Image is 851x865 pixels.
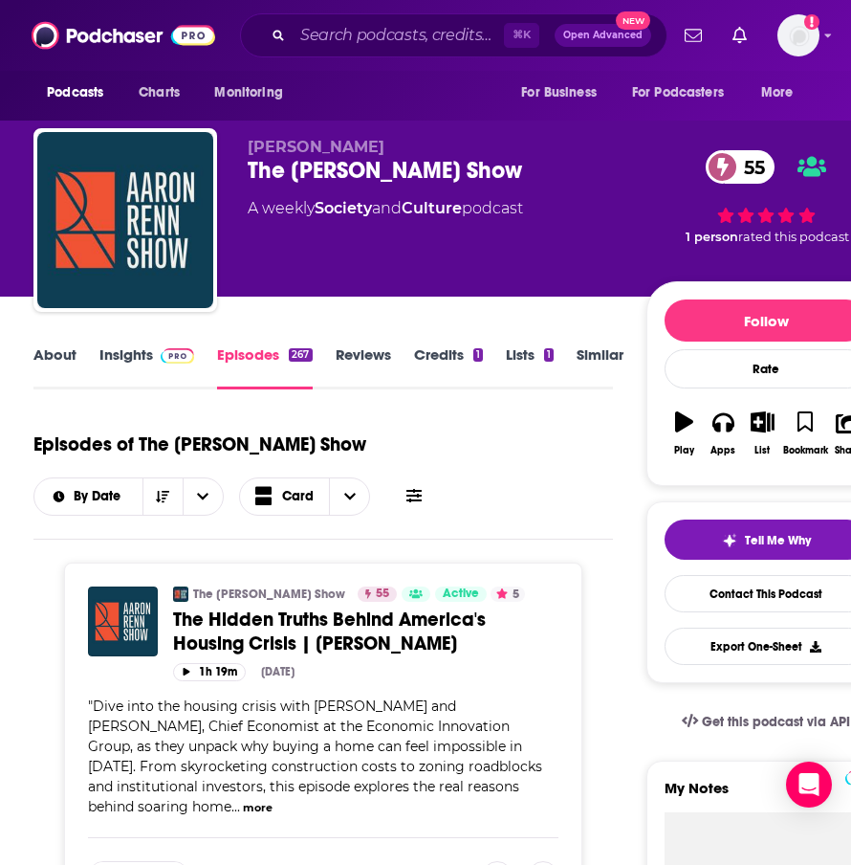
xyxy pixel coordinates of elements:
[88,698,542,815] span: "
[358,587,397,602] a: 55
[563,31,643,40] span: Open Advanced
[786,762,832,808] div: Open Intercom Messenger
[506,345,554,389] a: Lists1
[33,477,224,516] h2: Choose List sort
[293,20,504,51] input: Search podcasts, credits, & more...
[173,587,188,602] img: The Aaron Renn Show
[702,714,850,730] span: Get this podcast via API
[99,345,194,389] a: InsightsPodchaser Pro
[761,79,794,106] span: More
[261,665,295,678] div: [DATE]
[704,399,743,468] button: Apps
[777,14,819,56] span: Logged in as shcarlos
[126,75,191,111] a: Charts
[804,14,819,30] svg: Add a profile image
[183,478,223,515] button: open menu
[443,585,479,604] span: Active
[710,445,735,456] div: Apps
[173,608,557,655] a: The Hidden Truths Behind America's Housing Crisis | [PERSON_NAME]
[193,587,345,602] a: The [PERSON_NAME] Show
[777,14,819,56] img: User Profile
[748,75,818,111] button: open menu
[161,348,194,364] img: Podchaser Pro
[435,587,487,602] a: Active
[32,17,215,54] img: Podchaser - Follow, Share and Rate Podcasts
[289,348,312,362] div: 267
[620,75,752,111] button: open menu
[201,75,307,111] button: open menu
[139,79,180,106] span: Charts
[491,587,525,602] button: 5
[34,490,142,503] button: open menu
[782,399,829,468] button: Bookmark
[88,698,542,815] span: Dive into the housing crisis with [PERSON_NAME] and [PERSON_NAME], Chief Economist at the Economi...
[231,798,240,815] span: ...
[248,138,384,156] span: [PERSON_NAME]
[33,75,128,111] button: open menu
[555,24,651,47] button: Open AdvancedNew
[754,445,770,456] div: List
[508,75,621,111] button: open menu
[473,348,483,362] div: 1
[783,445,828,456] div: Bookmark
[686,230,738,244] span: 1 person
[738,230,849,244] span: rated this podcast
[37,132,213,308] img: The Aaron Renn Show
[336,345,391,389] a: Reviews
[706,150,775,184] a: 55
[239,477,371,516] button: Choose View
[722,533,737,548] img: tell me why sparkle
[577,345,623,389] a: Similar
[214,79,282,106] span: Monitoring
[402,199,462,217] a: Culture
[632,79,724,106] span: For Podcasters
[544,348,554,362] div: 1
[725,150,775,184] span: 55
[616,11,650,30] span: New
[777,14,819,56] button: Show profile menu
[217,345,312,389] a: Episodes267
[376,585,389,604] span: 55
[372,199,402,217] span: and
[677,19,709,52] a: Show notifications dropdown
[74,490,127,503] span: By Date
[173,608,486,655] span: The Hidden Truths Behind America's Housing Crisis | [PERSON_NAME]
[665,399,704,468] button: Play
[248,197,523,220] div: A weekly podcast
[142,478,183,515] button: Sort Direction
[88,587,158,656] img: The Hidden Truths Behind America's Housing Crisis | Adam Ozimek
[173,663,246,681] button: 1h 19m
[240,13,667,57] div: Search podcasts, credits, & more...
[745,533,811,548] span: Tell Me Why
[282,490,314,503] span: Card
[414,345,483,389] a: Credits1
[315,199,372,217] a: Society
[725,19,754,52] a: Show notifications dropdown
[243,800,273,816] button: more
[743,399,782,468] button: List
[47,79,103,106] span: Podcasts
[674,445,694,456] div: Play
[504,23,539,48] span: ⌘ K
[33,345,76,389] a: About
[521,79,597,106] span: For Business
[33,432,366,456] h1: Episodes of The [PERSON_NAME] Show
